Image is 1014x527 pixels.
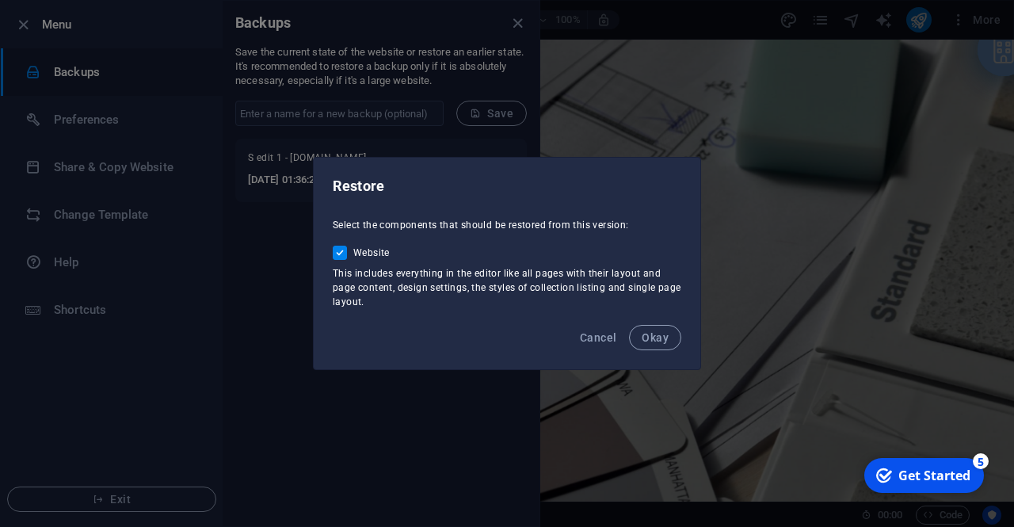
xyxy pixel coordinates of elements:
span: Cancel [580,331,616,344]
h2: Restore [333,177,681,196]
span: This includes everything in the editor like all pages with their layout and page content, design ... [333,268,681,307]
span: Okay [642,331,669,344]
span: Select the components that should be restored from this version: [333,220,629,231]
div: 5 [117,2,133,17]
button: Cancel [574,325,623,350]
span: Website [353,246,390,259]
div: Get Started [43,15,115,32]
div: Get Started 5 items remaining, 0% complete [9,6,128,41]
button: Okay [629,325,681,350]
